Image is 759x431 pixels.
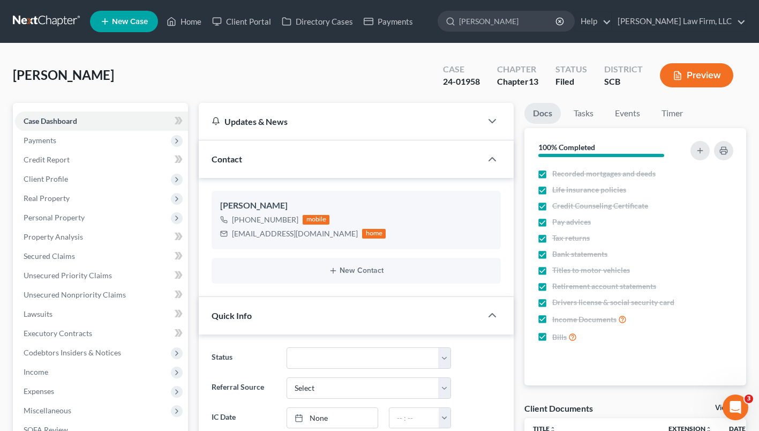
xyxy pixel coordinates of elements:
a: Credit Report [15,150,188,169]
div: Chapter [497,76,538,88]
div: [PHONE_NUMBER] [232,214,298,225]
div: Case [443,63,480,76]
span: 13 [529,76,538,86]
span: Bank statements [552,249,607,259]
span: Lawsuits [24,309,52,318]
label: IC Date [206,407,281,429]
a: Docs [524,103,561,124]
label: Referral Source [206,377,281,399]
span: Recorded mortgages and deeds [552,168,656,179]
span: Executory Contracts [24,329,92,338]
span: Drivers license & social security card [552,297,674,308]
input: -- : -- [389,408,439,428]
div: home [362,229,386,239]
a: Executory Contracts [15,324,188,343]
a: Lawsuits [15,304,188,324]
a: Unsecured Priority Claims [15,266,188,285]
div: Filed [555,76,587,88]
div: SCB [604,76,643,88]
span: Unsecured Nonpriority Claims [24,290,126,299]
div: Updates & News [212,116,469,127]
span: Pay advices [552,217,591,227]
a: View All [715,404,742,412]
span: [PERSON_NAME] [13,67,114,83]
a: Case Dashboard [15,112,188,131]
div: Status [555,63,587,76]
a: Events [606,103,649,124]
div: mobile [303,215,329,225]
span: Credit Counseling Certificate [552,200,648,211]
span: Bills [552,332,567,343]
div: 24-01958 [443,76,480,88]
span: Property Analysis [24,232,83,241]
strong: 100% Completed [538,143,595,152]
span: Retirement account statements [552,281,656,292]
div: District [604,63,643,76]
span: Titles to motor vehicles [552,265,630,276]
a: Property Analysis [15,227,188,247]
span: Miscellaneous [24,406,71,415]
input: Search by name... [459,11,557,31]
a: Tasks [565,103,602,124]
span: Contact [212,154,242,164]
a: Home [161,12,207,31]
span: Secured Claims [24,251,75,261]
span: Client Profile [24,174,68,183]
a: Timer [653,103,692,124]
a: [PERSON_NAME] Law Firm, LLC [612,12,746,31]
span: 3 [745,395,753,403]
span: Expenses [24,387,54,396]
div: Chapter [497,63,538,76]
a: Directory Cases [276,12,358,31]
span: Real Property [24,194,70,203]
span: Income Documents [552,314,617,325]
a: Unsecured Nonpriority Claims [15,285,188,304]
span: Payments [24,136,56,145]
div: [EMAIL_ADDRESS][DOMAIN_NAME] [232,228,358,239]
button: Preview [660,63,733,87]
iframe: Intercom live chat [723,395,748,420]
div: Client Documents [524,403,593,414]
span: Credit Report [24,155,70,164]
span: Codebtors Insiders & Notices [24,348,121,357]
span: Life insurance policies [552,184,626,195]
span: Personal Property [24,213,85,222]
a: Payments [358,12,418,31]
a: Secured Claims [15,247,188,266]
span: Unsecured Priority Claims [24,271,112,280]
span: New Case [112,18,148,26]
a: Help [575,12,611,31]
a: Client Portal [207,12,276,31]
a: None [287,408,377,428]
span: Quick Info [212,310,252,321]
label: Status [206,347,281,369]
span: Tax returns [552,233,590,243]
span: Income [24,367,48,376]
button: New Contact [220,266,492,275]
div: [PERSON_NAME] [220,199,492,212]
span: Case Dashboard [24,116,77,125]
